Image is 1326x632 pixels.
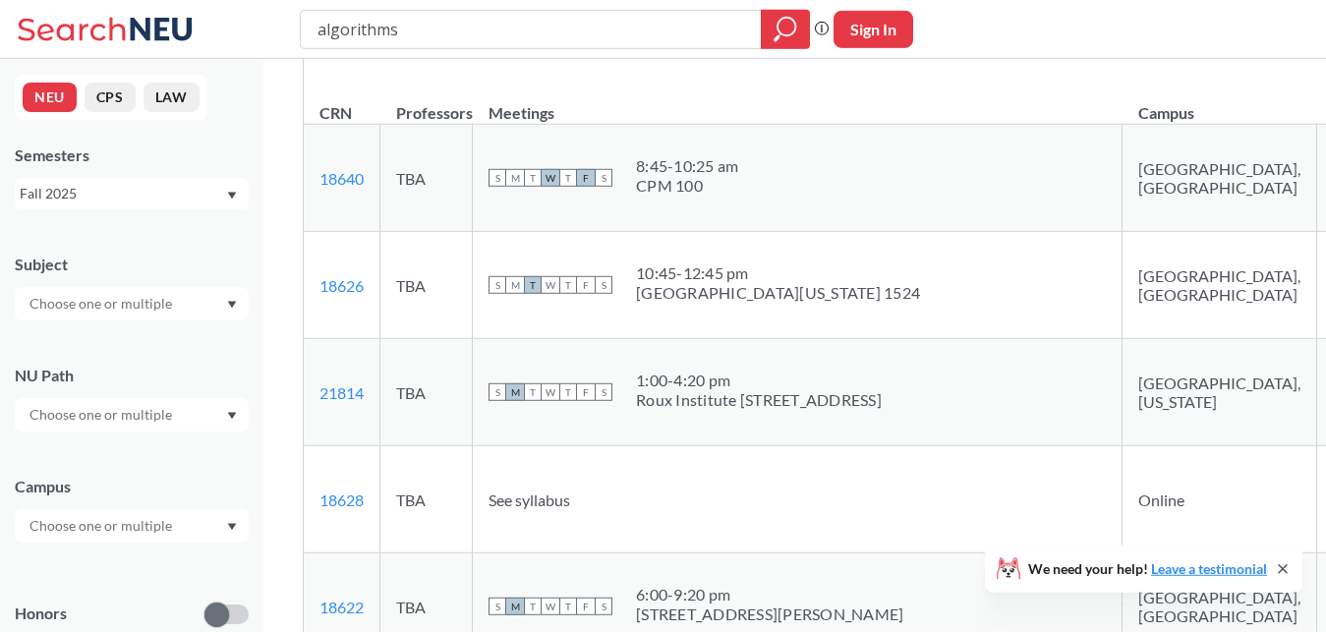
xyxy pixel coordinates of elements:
td: [GEOGRAPHIC_DATA], [GEOGRAPHIC_DATA] [1123,125,1317,232]
span: See syllabus [489,490,570,509]
th: Meetings [473,83,1123,125]
div: 1:00 - 4:20 pm [636,371,882,390]
span: F [577,383,595,401]
div: Fall 2025 [20,183,225,204]
svg: magnifying glass [774,16,797,43]
div: Fall 2025Dropdown arrow [15,178,249,209]
button: Sign In [834,11,913,48]
input: Choose one or multiple [20,514,185,538]
span: S [489,383,506,401]
th: Campus [1123,83,1317,125]
div: [GEOGRAPHIC_DATA][US_STATE] 1524 [636,283,920,303]
input: Choose one or multiple [20,292,185,316]
p: Honors [15,603,67,625]
span: W [542,598,559,615]
span: S [595,598,612,615]
span: M [506,598,524,615]
a: Leave a testimonial [1151,560,1267,577]
div: NU Path [15,365,249,386]
span: T [524,276,542,294]
span: W [542,383,559,401]
span: T [559,598,577,615]
td: TBA [380,125,473,232]
span: S [595,276,612,294]
div: CRN [319,102,352,124]
div: [STREET_ADDRESS][PERSON_NAME] [636,604,903,624]
div: 6:00 - 9:20 pm [636,585,903,604]
td: TBA [380,339,473,446]
svg: Dropdown arrow [227,192,237,200]
button: LAW [144,83,200,112]
input: Class, professor, course number, "phrase" [316,13,747,46]
span: T [524,383,542,401]
div: Dropdown arrow [15,398,249,431]
div: CPM 100 [636,176,738,196]
span: F [577,169,595,187]
span: W [542,169,559,187]
span: We need your help! [1028,562,1267,576]
span: M [506,383,524,401]
span: T [524,598,542,615]
a: 18628 [319,490,364,509]
div: 8:45 - 10:25 am [636,156,738,176]
td: Online [1123,446,1317,553]
span: M [506,276,524,294]
span: S [489,169,506,187]
div: Dropdown arrow [15,287,249,320]
th: Professors [380,83,473,125]
a: 18626 [319,276,364,295]
div: 10:45 - 12:45 pm [636,263,920,283]
span: S [595,169,612,187]
button: NEU [23,83,77,112]
div: Subject [15,254,249,275]
span: T [524,169,542,187]
span: T [559,383,577,401]
div: Dropdown arrow [15,509,249,543]
td: TBA [380,232,473,339]
div: Campus [15,476,249,497]
svg: Dropdown arrow [227,301,237,309]
span: S [595,383,612,401]
span: W [542,276,559,294]
a: 18640 [319,169,364,188]
td: [GEOGRAPHIC_DATA], [US_STATE] [1123,339,1317,446]
span: T [559,276,577,294]
span: F [577,598,595,615]
div: magnifying glass [761,10,810,49]
div: Semesters [15,144,249,166]
a: 18622 [319,598,364,616]
button: CPS [85,83,136,112]
td: [GEOGRAPHIC_DATA], [GEOGRAPHIC_DATA] [1123,232,1317,339]
span: M [506,169,524,187]
span: S [489,276,506,294]
div: Roux Institute [STREET_ADDRESS] [636,390,882,410]
svg: Dropdown arrow [227,412,237,420]
svg: Dropdown arrow [227,523,237,531]
span: S [489,598,506,615]
span: F [577,276,595,294]
a: 21814 [319,383,364,402]
td: TBA [380,446,473,553]
input: Choose one or multiple [20,403,185,427]
span: T [559,169,577,187]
